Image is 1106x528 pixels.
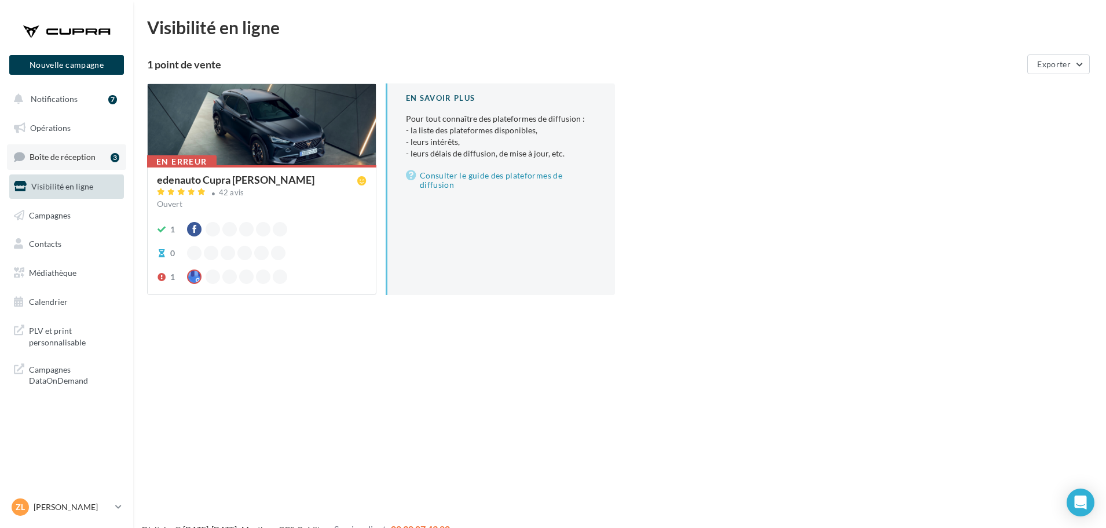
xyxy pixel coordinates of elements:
span: Opérations [30,123,71,133]
div: 1 [170,224,175,235]
div: Visibilité en ligne [147,19,1092,36]
div: En savoir plus [406,93,596,104]
li: - la liste des plateformes disponibles, [406,125,596,136]
p: [PERSON_NAME] [34,501,111,513]
div: 7 [108,95,117,104]
a: PLV et print personnalisable [7,318,126,352]
div: 3 [111,153,119,162]
div: 1 point de vente [147,59,1023,70]
a: Zl [PERSON_NAME] [9,496,124,518]
span: Contacts [29,239,61,249]
a: Contacts [7,232,126,256]
span: Médiathèque [29,268,76,278]
a: 42 avis [157,187,367,201]
div: 0 [170,247,175,259]
span: Notifications [31,94,78,104]
a: Calendrier [7,290,126,314]
div: 1 [170,271,175,283]
button: Notifications 7 [7,87,122,111]
li: - leurs intérêts, [406,136,596,148]
a: Consulter le guide des plateformes de diffusion [406,169,596,192]
button: Exporter [1027,54,1090,74]
li: - leurs délais de diffusion, de mise à jour, etc. [406,148,596,159]
a: Boîte de réception3 [7,144,126,169]
span: PLV et print personnalisable [29,323,119,348]
span: Ouvert [157,199,182,209]
div: En erreur [147,155,217,168]
a: Campagnes [7,203,126,228]
div: edenauto Cupra [PERSON_NAME] [157,174,314,185]
span: Campagnes DataOnDemand [29,362,119,387]
span: Visibilité en ligne [31,181,93,191]
button: Nouvelle campagne [9,55,124,75]
span: Campagnes [29,210,71,220]
span: Boîte de réception [30,152,96,162]
a: Visibilité en ligne [7,174,126,199]
div: 42 avis [219,189,244,196]
a: Médiathèque [7,261,126,285]
span: Exporter [1037,59,1071,69]
a: Opérations [7,116,126,140]
a: Campagnes DataOnDemand [7,357,126,391]
div: Open Intercom Messenger [1067,489,1094,516]
p: Pour tout connaître des plateformes de diffusion : [406,113,596,159]
span: Zl [16,501,25,513]
span: Calendrier [29,297,68,307]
